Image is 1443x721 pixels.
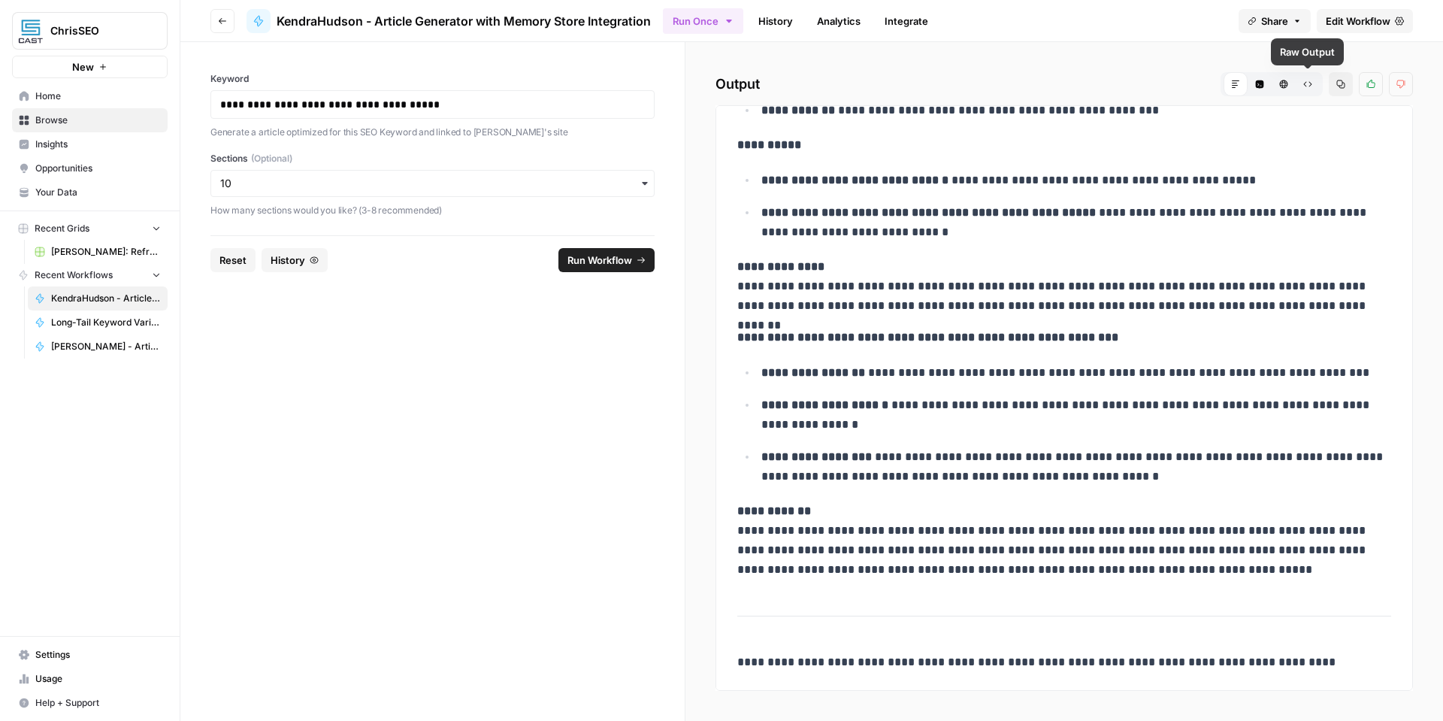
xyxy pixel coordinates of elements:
[51,340,161,353] span: [PERSON_NAME] - Article Generator with Memory Store Integration
[35,114,161,127] span: Browse
[12,180,168,204] a: Your Data
[35,696,161,710] span: Help + Support
[35,222,89,235] span: Recent Grids
[12,667,168,691] a: Usage
[663,8,743,34] button: Run Once
[35,648,161,662] span: Settings
[210,203,655,218] p: How many sections would you like? (3-8 recommended)
[28,311,168,335] a: Long-Tail Keyword Variations
[12,56,168,78] button: New
[12,12,168,50] button: Workspace: ChrisSEO
[72,59,94,74] span: New
[1261,14,1288,29] span: Share
[277,12,651,30] span: KendraHudson - Article Generator with Memory Store Integration
[50,23,141,38] span: ChrisSEO
[12,691,168,715] button: Help + Support
[1239,9,1311,33] button: Share
[28,335,168,359] a: [PERSON_NAME] - Article Generator with Memory Store Integration
[210,72,655,86] label: Keyword
[749,9,802,33] a: History
[12,108,168,132] a: Browse
[715,72,1413,96] h2: Output
[51,316,161,329] span: Long-Tail Keyword Variations
[35,186,161,199] span: Your Data
[12,643,168,667] a: Settings
[12,132,168,156] a: Insights
[808,9,870,33] a: Analytics
[210,152,655,165] label: Sections
[1317,9,1413,33] a: Edit Workflow
[12,84,168,108] a: Home
[567,253,632,268] span: Run Workflow
[876,9,937,33] a: Integrate
[17,17,44,44] img: ChrisSEO Logo
[28,286,168,311] a: KendraHudson - Article Generator with Memory Store Integration
[12,217,168,240] button: Recent Grids
[35,268,113,282] span: Recent Workflows
[35,672,161,686] span: Usage
[1326,14,1390,29] span: Edit Workflow
[28,240,168,264] a: [PERSON_NAME]: Refresh Existing Content
[210,125,655,140] p: Generate a article optimized for this SEO Keyword and linked to [PERSON_NAME]'s site
[35,89,161,103] span: Home
[51,245,161,259] span: [PERSON_NAME]: Refresh Existing Content
[51,292,161,305] span: KendraHudson - Article Generator with Memory Store Integration
[12,156,168,180] a: Opportunities
[12,264,168,286] button: Recent Workflows
[35,138,161,151] span: Insights
[271,253,305,268] span: History
[219,253,247,268] span: Reset
[262,248,328,272] button: History
[220,176,645,191] input: 10
[247,9,651,33] a: KendraHudson - Article Generator with Memory Store Integration
[251,152,292,165] span: (Optional)
[210,248,256,272] button: Reset
[35,162,161,175] span: Opportunities
[558,248,655,272] button: Run Workflow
